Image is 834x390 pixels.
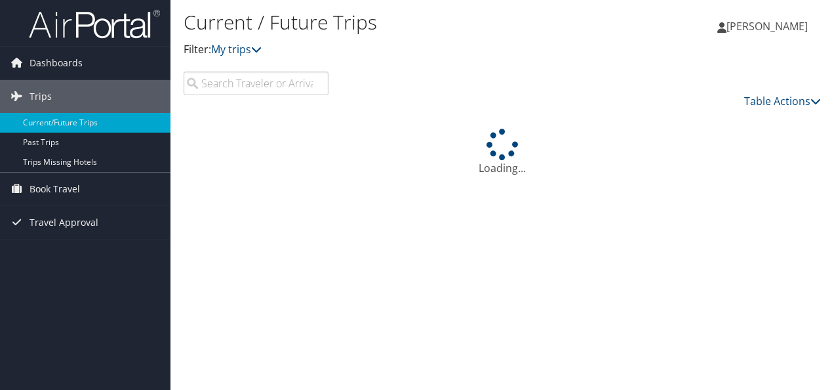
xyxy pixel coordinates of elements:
span: Book Travel [30,173,80,206]
img: airportal-logo.png [29,9,160,39]
a: Table Actions [744,94,821,108]
span: Trips [30,80,52,113]
span: [PERSON_NAME] [726,19,808,33]
div: Loading... [184,129,821,176]
p: Filter: [184,41,608,58]
a: My trips [211,42,262,56]
input: Search Traveler or Arrival City [184,72,328,95]
a: [PERSON_NAME] [717,7,821,46]
span: Travel Approval [30,206,98,239]
h1: Current / Future Trips [184,9,608,36]
span: Dashboards [30,47,83,79]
